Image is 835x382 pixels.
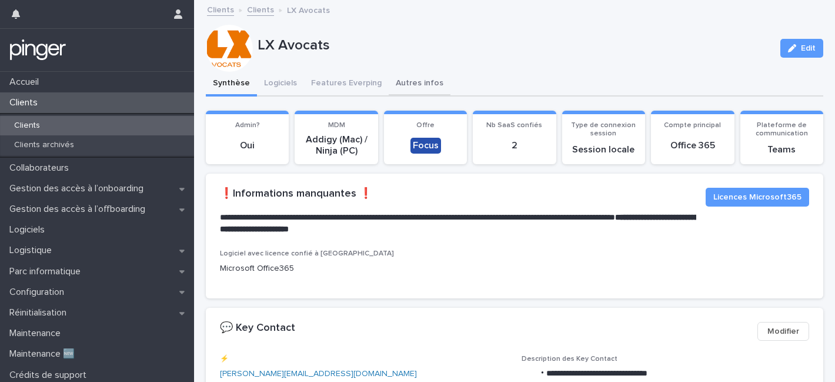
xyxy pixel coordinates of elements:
p: Addigy (Mac) / Ninja (PC) [302,134,370,157]
button: Synthèse [206,72,257,97]
span: Nb SaaS confiés [486,122,542,129]
span: Plateforme de communication [756,122,808,137]
button: Features Everping [304,72,389,97]
p: Logistique [5,245,61,256]
p: Teams [747,144,816,155]
span: Logiciel avec licence confié à [GEOGRAPHIC_DATA] [220,250,394,257]
span: Type de connexion session [571,122,636,137]
span: Description des Key Contact [522,356,617,363]
p: Parc informatique [5,266,90,277]
p: Configuration [5,287,74,298]
p: Clients [5,97,47,108]
p: Gestion des accès à l’onboarding [5,183,153,194]
div: Focus [410,138,441,154]
p: Oui [213,140,282,151]
a: [PERSON_NAME][EMAIL_ADDRESS][DOMAIN_NAME] [220,370,417,378]
span: Modifier [767,325,799,337]
p: LX Avocats [258,37,771,54]
span: Edit [801,44,816,52]
p: Session locale [569,144,638,155]
h2: 💬 Key Contact [220,322,295,335]
p: Maintenance [5,328,70,339]
button: Modifier [757,322,809,341]
p: Microsoft Office365 [220,263,407,275]
p: Gestion des accès à l’offboarding [5,204,155,215]
p: Réinitialisation [5,307,76,318]
p: LX Avocats [287,3,330,16]
h2: ❗️Informations manquantes ❗️ [220,188,372,201]
span: Offre [416,122,435,129]
a: Clients [207,2,234,16]
p: Collaborateurs [5,162,78,174]
p: 2 [480,140,549,151]
p: Clients archivés [5,140,83,150]
span: Admin? [235,122,260,129]
span: ⚡️ [220,356,229,363]
button: Logiciels [257,72,304,97]
p: Clients [5,121,49,131]
span: Compte principal [664,122,721,129]
p: Maintenance 🆕 [5,348,84,360]
p: Accueil [5,77,48,88]
p: Crédits de support [5,370,96,381]
button: Autres infos [389,72,450,97]
span: Licences Microsoft365 [713,191,801,203]
button: Licences Microsoft365 [706,188,809,207]
a: Clients [247,2,274,16]
p: Logiciels [5,224,54,235]
img: mTgBEunGTSyRkCgitkcU [9,38,66,62]
button: Edit [780,39,823,58]
p: Office 365 [658,140,727,151]
span: MDM [328,122,345,129]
